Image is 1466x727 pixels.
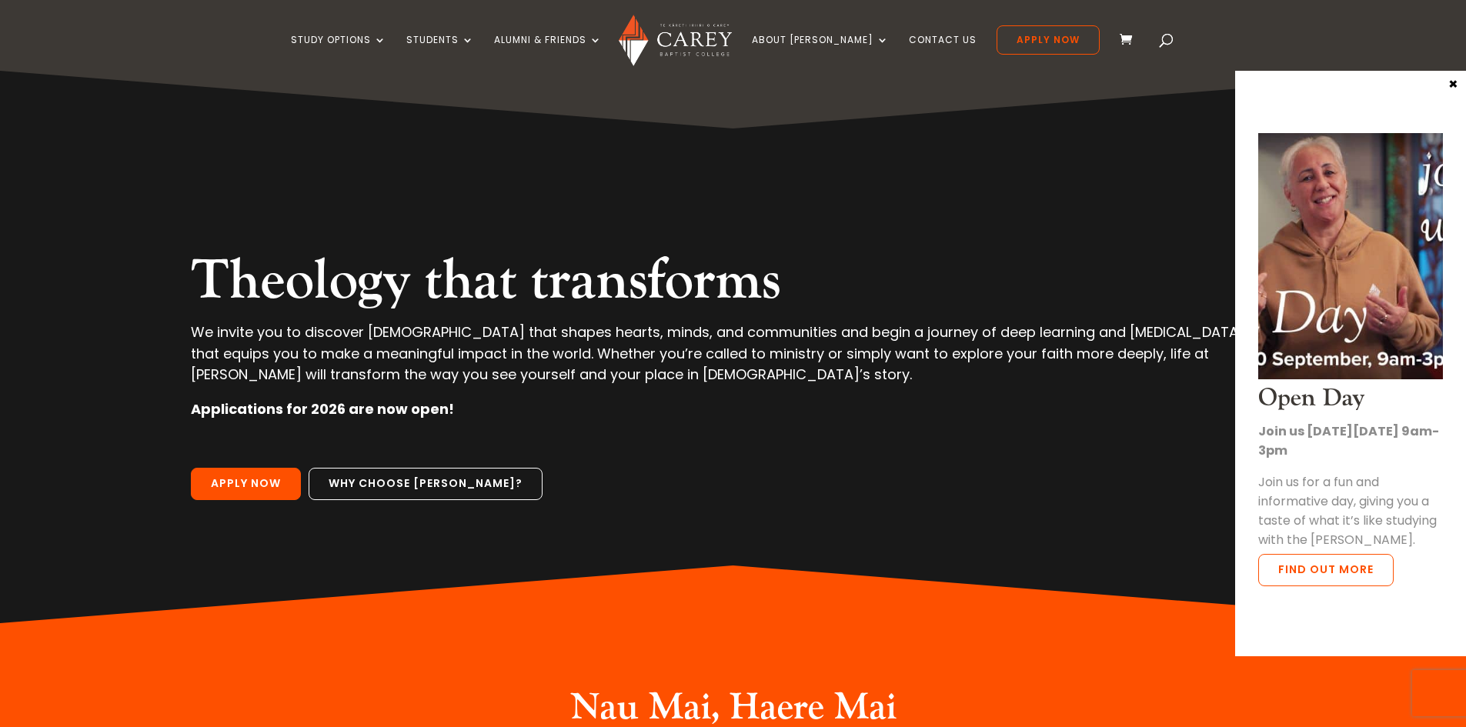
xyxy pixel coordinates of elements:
h2: Theology that transforms [191,248,1274,322]
a: Apply Now [191,468,301,500]
h3: Open Day [1258,384,1443,421]
p: We invite you to discover [DEMOGRAPHIC_DATA] that shapes hearts, minds, and communities and begin... [191,322,1274,399]
a: About [PERSON_NAME] [752,35,889,71]
a: Study Options [291,35,386,71]
strong: Join us [DATE][DATE] 9am-3pm [1258,422,1439,459]
a: Find out more [1258,554,1394,586]
button: Close [1445,76,1461,90]
a: Apply Now [997,25,1100,55]
p: Join us for a fun and informative day, giving you a taste of what it’s like studying with the [PE... [1258,472,1443,549]
img: Carey Baptist College [619,15,732,66]
a: Alumni & Friends [494,35,602,71]
strong: Applications for 2026 are now open! [191,399,454,419]
a: Contact Us [909,35,977,71]
a: Why choose [PERSON_NAME]? [309,468,543,500]
img: Open Day Oct 2025 [1258,133,1443,379]
a: Students [406,35,474,71]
